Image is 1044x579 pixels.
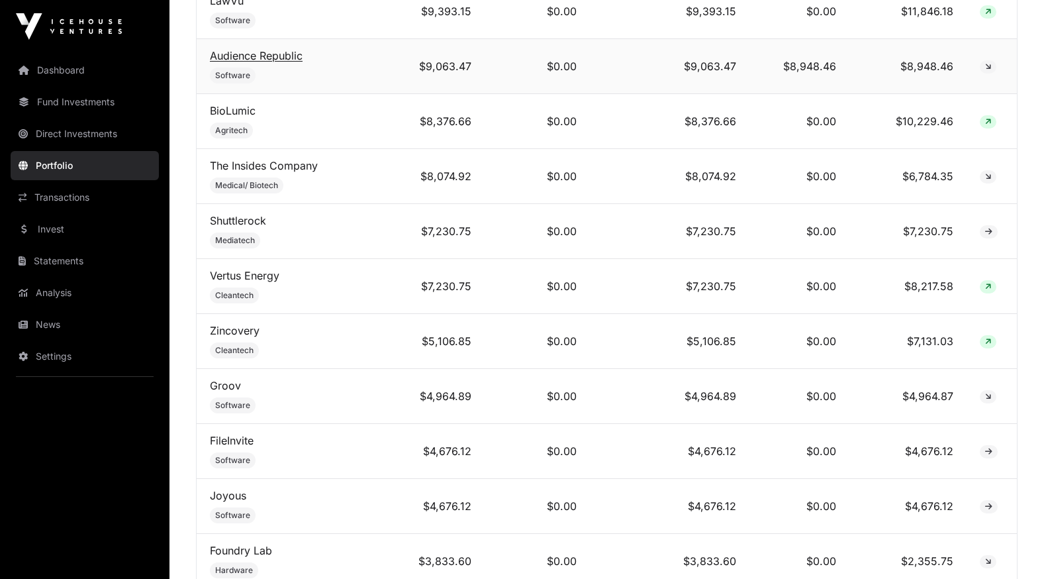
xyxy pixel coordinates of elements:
[749,39,849,94] td: $8,948.46
[210,324,260,337] a: Zincovery
[215,400,250,411] span: Software
[485,204,590,259] td: $0.00
[215,290,254,301] span: Cleantech
[485,259,590,314] td: $0.00
[210,214,266,227] a: Shuttlerock
[215,125,248,136] span: Agritech
[210,489,246,502] a: Joyous
[11,183,159,212] a: Transactions
[215,510,250,521] span: Software
[210,269,279,282] a: Vertus Energy
[215,235,255,246] span: Mediatech
[215,345,254,356] span: Cleantech
[389,314,485,369] td: $5,106.85
[590,259,749,314] td: $7,230.75
[849,424,967,479] td: $4,676.12
[849,369,967,424] td: $4,964.87
[11,310,159,339] a: News
[389,94,485,149] td: $8,376.66
[215,15,250,26] span: Software
[849,39,967,94] td: $8,948.46
[389,204,485,259] td: $7,230.75
[590,314,749,369] td: $5,106.85
[749,424,849,479] td: $0.00
[485,424,590,479] td: $0.00
[11,215,159,244] a: Invest
[210,434,254,447] a: FileInvite
[849,314,967,369] td: $7,131.03
[849,479,967,534] td: $4,676.12
[485,314,590,369] td: $0.00
[389,424,485,479] td: $4,676.12
[590,424,749,479] td: $4,676.12
[590,369,749,424] td: $4,964.89
[215,455,250,466] span: Software
[749,369,849,424] td: $0.00
[485,94,590,149] td: $0.00
[849,149,967,204] td: $6,784.35
[210,379,241,392] a: Groov
[11,151,159,180] a: Portfolio
[749,314,849,369] td: $0.00
[978,515,1044,579] iframe: Chat Widget
[590,204,749,259] td: $7,230.75
[11,56,159,85] a: Dashboard
[389,259,485,314] td: $7,230.75
[215,70,250,81] span: Software
[485,39,590,94] td: $0.00
[749,149,849,204] td: $0.00
[590,149,749,204] td: $8,074.92
[11,278,159,307] a: Analysis
[16,13,122,40] img: Icehouse Ventures Logo
[485,149,590,204] td: $0.00
[210,544,272,557] a: Foundry Lab
[849,259,967,314] td: $8,217.58
[590,479,749,534] td: $4,676.12
[210,104,256,117] a: BioLumic
[389,39,485,94] td: $9,063.47
[749,94,849,149] td: $0.00
[849,94,967,149] td: $10,229.46
[749,259,849,314] td: $0.00
[11,87,159,117] a: Fund Investments
[215,565,253,576] span: Hardware
[749,204,849,259] td: $0.00
[210,49,303,62] a: Audience Republic
[590,94,749,149] td: $8,376.66
[11,342,159,371] a: Settings
[210,159,318,172] a: The Insides Company
[485,479,590,534] td: $0.00
[749,479,849,534] td: $0.00
[389,479,485,534] td: $4,676.12
[11,119,159,148] a: Direct Investments
[849,204,967,259] td: $7,230.75
[389,149,485,204] td: $8,074.92
[590,39,749,94] td: $9,063.47
[215,180,278,191] span: Medical/ Biotech
[485,369,590,424] td: $0.00
[11,246,159,276] a: Statements
[389,369,485,424] td: $4,964.89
